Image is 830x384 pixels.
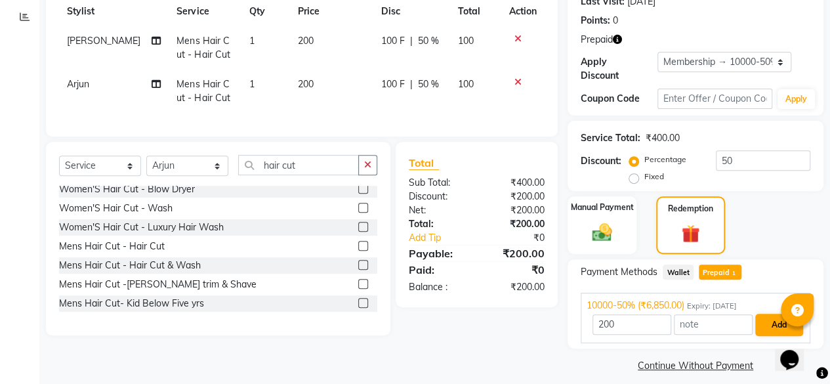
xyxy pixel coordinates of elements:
[410,77,413,91] span: |
[59,278,257,291] div: Mens Hair Cut -[PERSON_NAME] trim & Shave
[399,231,489,245] a: Add Tip
[67,78,89,90] span: Arjun
[581,154,621,168] div: Discount:
[381,77,405,91] span: 100 F
[699,265,741,280] span: Prepaid
[59,297,204,310] div: Mens Hair Cut- Kid Below Five yrs
[613,14,618,28] div: 0
[755,314,803,336] button: Add
[571,202,634,213] label: Manual Payment
[775,331,817,371] iframe: chat widget
[67,35,140,47] span: [PERSON_NAME]
[399,245,477,261] div: Payable:
[176,78,230,104] span: Mens Hair Cut - Hair Cut
[399,203,477,217] div: Net:
[676,223,706,245] img: _gift.svg
[399,280,477,294] div: Balance :
[668,203,713,215] label: Redemption
[238,155,359,175] input: Search or Scan
[457,35,473,47] span: 100
[59,221,224,234] div: Women'S Hair Cut - Luxury Hair Wash
[476,217,554,231] div: ₹200.00
[476,245,554,261] div: ₹200.00
[687,301,737,312] span: Expiry: [DATE]
[59,202,173,215] div: Women'S Hair Cut - Wash
[399,190,477,203] div: Discount:
[570,359,821,373] a: Continue Without Payment
[298,78,314,90] span: 200
[657,89,772,109] input: Enter Offer / Coupon Code
[298,35,314,47] span: 200
[587,299,684,312] span: 10000-50% (₹6,850.00)
[457,78,473,90] span: 100
[581,131,640,145] div: Service Total:
[476,280,554,294] div: ₹200.00
[581,33,613,47] span: Prepaid
[581,265,657,279] span: Payment Methods
[59,316,194,330] div: Mens Hair Cut- Mens Threading
[586,221,618,244] img: _cash.svg
[644,154,686,165] label: Percentage
[581,14,610,28] div: Points:
[778,89,815,109] button: Apply
[418,77,439,91] span: 50 %
[730,270,737,278] span: 1
[418,34,439,48] span: 50 %
[176,35,230,60] span: Mens Hair Cut - Hair Cut
[592,314,671,335] input: Amount
[476,190,554,203] div: ₹200.00
[249,35,255,47] span: 1
[410,34,413,48] span: |
[409,156,439,170] span: Total
[581,92,657,106] div: Coupon Code
[646,131,680,145] div: ₹400.00
[59,259,201,272] div: Mens Hair Cut - Hair Cut & Wash
[674,314,753,335] input: note
[381,34,405,48] span: 100 F
[476,203,554,217] div: ₹200.00
[581,55,657,83] div: Apply Discount
[476,176,554,190] div: ₹400.00
[59,182,195,196] div: Women'S Hair Cut - Blow Dryer
[489,231,554,245] div: ₹0
[663,265,694,280] span: Wallet
[644,171,664,182] label: Fixed
[399,217,477,231] div: Total:
[399,262,477,278] div: Paid:
[249,78,255,90] span: 1
[399,176,477,190] div: Sub Total:
[476,262,554,278] div: ₹0
[59,240,165,253] div: Mens Hair Cut - Hair Cut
